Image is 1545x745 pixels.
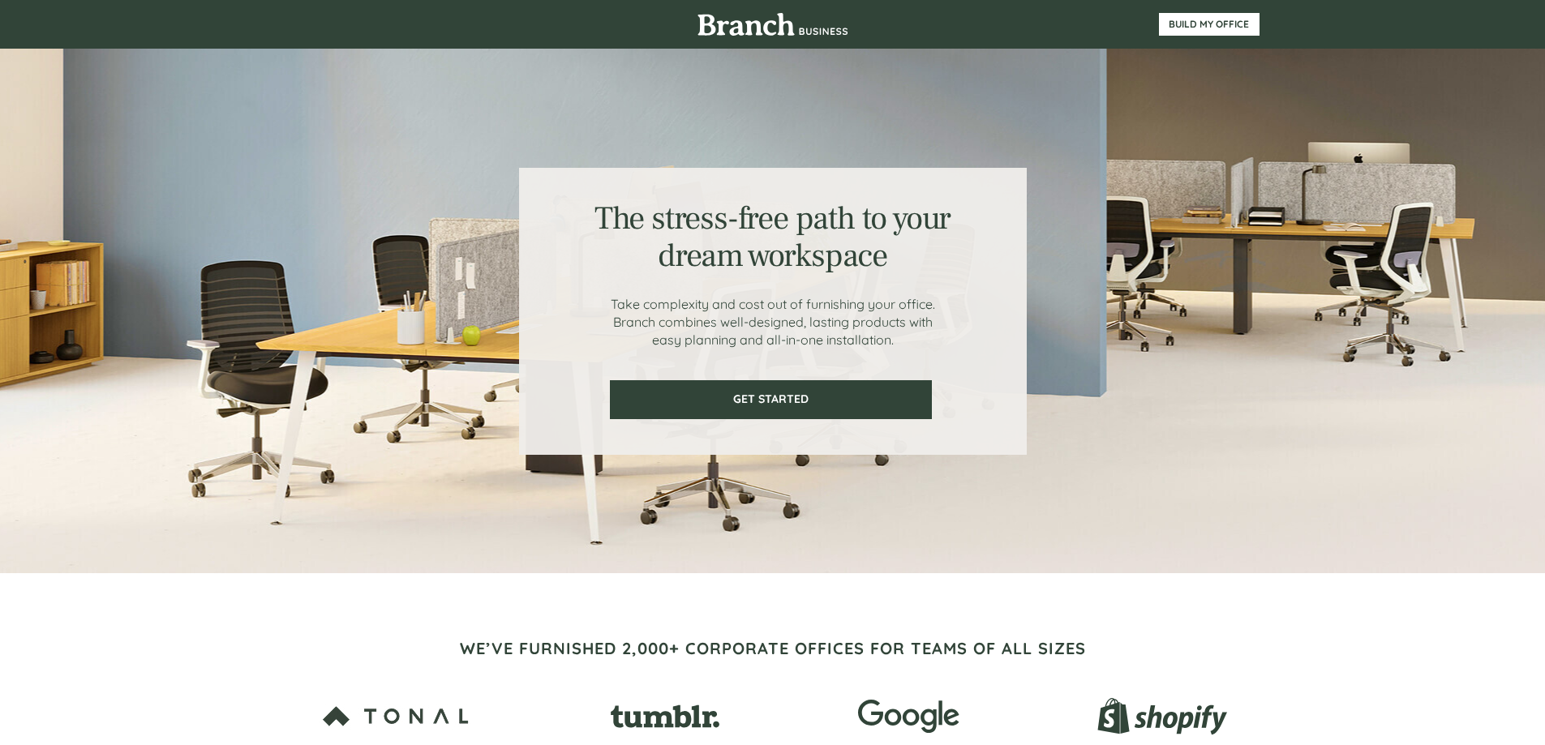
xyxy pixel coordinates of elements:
span: BUILD MY OFFICE [1159,19,1260,30]
a: GET STARTED [610,380,932,419]
span: GET STARTED [612,392,930,406]
span: The stress-free path to your dream workspace [594,198,951,276]
span: Take complexity and cost out of furnishing your office. Branch combines well-designed, lasting pr... [611,296,935,348]
a: BUILD MY OFFICE [1159,13,1260,36]
span: WE’VE FURNISHED 2,000+ CORPORATE OFFICES FOR TEAMS OF ALL SIZES [460,638,1086,658]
